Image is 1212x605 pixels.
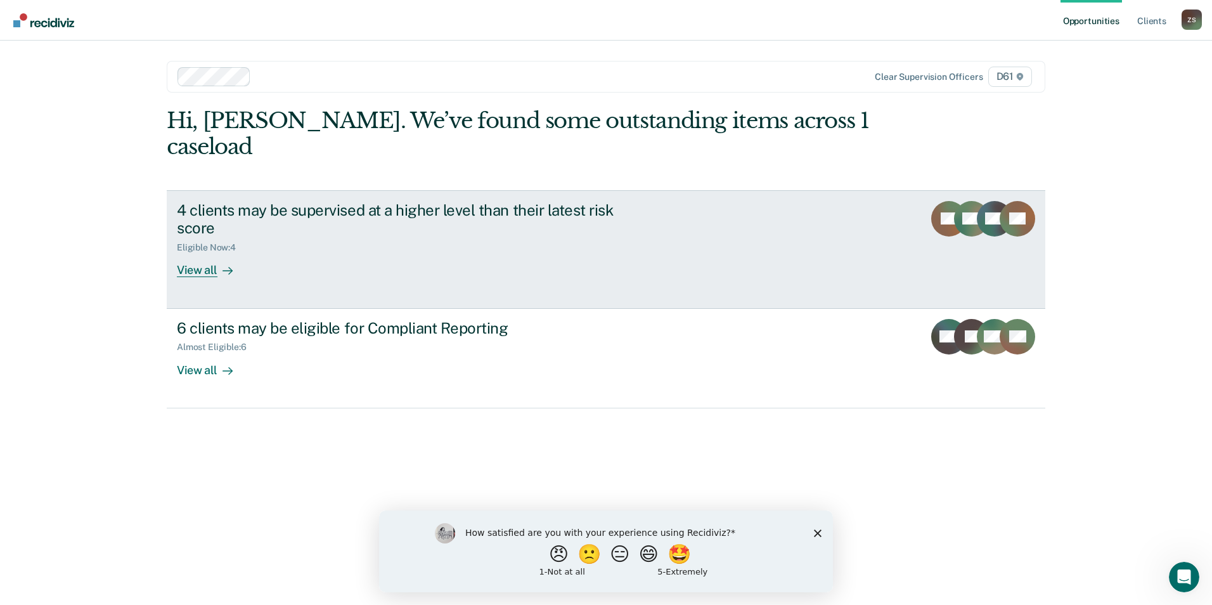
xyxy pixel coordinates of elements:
iframe: Survey by Kim from Recidiviz [379,511,833,592]
a: 6 clients may be eligible for Compliant ReportingAlmost Eligible:6View all [167,309,1045,408]
div: Clear supervision officers [875,72,983,82]
div: View all [177,253,248,278]
div: 4 clients may be supervised at a higher level than their latest risk score [177,201,622,238]
div: 6 clients may be eligible for Compliant Reporting [177,319,622,337]
iframe: Intercom live chat [1169,562,1199,592]
span: D61 [988,67,1032,87]
a: 4 clients may be supervised at a higher level than their latest risk scoreEligible Now:4View all [167,190,1045,309]
img: Recidiviz [13,13,74,27]
div: Hi, [PERSON_NAME]. We’ve found some outstanding items across 1 caseload [167,108,870,160]
button: Profile dropdown button [1182,10,1202,30]
div: Eligible Now : 4 [177,242,246,253]
div: Almost Eligible : 6 [177,342,257,353]
div: Z S [1182,10,1202,30]
div: View all [177,353,248,377]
